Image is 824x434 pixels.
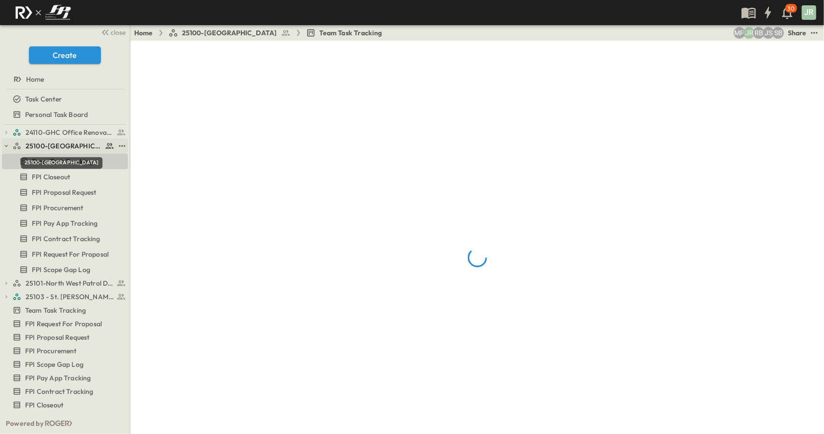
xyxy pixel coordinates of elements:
div: Jayden Ramirez (jramirez@fpibuilders.com) [743,27,755,39]
span: FPI Contract Tracking [25,387,94,396]
a: Team Task Tracking [2,155,126,168]
a: Home [2,72,126,86]
div: FPI Procurementtest [2,343,128,359]
div: FPI Scope Gap Logtest [2,357,128,372]
a: FPI Pay App Tracking [2,371,126,385]
a: Team Task Tracking [306,28,382,38]
div: FPI Contract Trackingtest [2,384,128,399]
a: Team Task Tracking [2,304,126,317]
a: 24110-GHC Office Renovations [13,126,126,139]
a: 25100-[GEOGRAPHIC_DATA] [168,28,291,38]
a: FPI Procurement [2,201,126,215]
div: Monica Pruteanu (mpruteanu@fpibuilders.com) [734,27,745,39]
span: FPI Proposal Request [32,188,96,197]
span: Personal Task Board [25,110,88,119]
span: FPI Closeout [32,172,70,182]
span: Task Center [25,94,62,104]
div: 25103 - St. [PERSON_NAME] Phase 2test [2,289,128,304]
span: 25103 - St. [PERSON_NAME] Phase 2 [26,292,114,302]
span: FPI Pay App Tracking [25,373,91,383]
a: FPI Proposal Request [2,186,126,199]
img: c8d7d1ed905e502e8f77bf7063faec64e13b34fdb1f2bdd94b0e311fc34f8000.png [12,2,74,23]
a: FPI Pay App Tracking [2,217,126,230]
div: Share [788,28,807,38]
span: 25100-[GEOGRAPHIC_DATA] [182,28,277,38]
button: test [116,140,128,152]
div: 25101-North West Patrol Divisiontest [2,275,128,291]
button: JR [801,4,817,21]
span: Home [26,74,44,84]
a: 25103 - St. [PERSON_NAME] Phase 2 [13,290,126,304]
span: FPI Request For Proposal [32,249,109,259]
span: 25101-North West Patrol Division [26,278,114,288]
p: 30 [788,5,795,13]
button: close [97,25,128,39]
span: Team Task Tracking [25,305,86,315]
div: JR [802,5,816,20]
span: Team Task Tracking [320,28,382,38]
span: FPI Procurement [32,203,84,213]
span: FPI Procurement [25,346,77,356]
a: FPI Scope Gap Log [2,263,126,276]
a: FPI Closeout [2,170,126,184]
span: FPI Request For Proposal [25,319,102,329]
div: Sterling Barnett (sterling@fpibuilders.com) [772,27,784,39]
a: FPI Request For Proposal [2,317,126,331]
span: 24110-GHC Office Renovations [26,128,114,137]
span: FPI Pay App Tracking [32,218,98,228]
div: 24110-GHC Office Renovationstest [2,125,128,140]
a: Task Center [2,92,126,106]
div: FPI Closeouttest [2,397,128,413]
div: FPI Closeouttest [2,169,128,185]
span: FPI Contract Tracking [32,234,100,244]
span: FPI Scope Gap Log [25,360,84,369]
a: FPI Closeout [2,398,126,412]
button: test [809,27,820,39]
div: FPI Procurementtest [2,200,128,216]
span: FPI Closeout [25,400,63,410]
div: FPI Contract Trackingtest [2,231,128,246]
nav: breadcrumbs [134,28,388,38]
button: Create [29,46,101,64]
a: FPI Request For Proposal [2,247,126,261]
div: FPI Scope Gap Logtest [2,262,128,277]
a: FPI Procurement [2,344,126,358]
a: 25100-Vanguard Prep School [13,139,114,153]
div: 25100-[GEOGRAPHIC_DATA] [21,157,102,169]
a: 25101-North West Patrol Division [13,276,126,290]
div: FPI Request For Proposaltest [2,246,128,262]
a: Personal Task Board [2,108,126,121]
div: Regina Barnett (rbarnett@fpibuilders.com) [753,27,765,39]
div: FPI Pay App Trackingtest [2,370,128,386]
a: FPI Proposal Request [2,331,126,344]
div: FPI Pay App Trackingtest [2,216,128,231]
div: Jesse Sullivan (jsullivan@fpibuilders.com) [763,27,774,39]
a: FPI Contract Tracking [2,385,126,398]
div: Personal Task Boardtest [2,107,128,122]
span: close [111,28,126,37]
div: FPI Proposal Requesttest [2,185,128,200]
div: Team Task Trackingtest [2,154,128,169]
div: FPI Request For Proposaltest [2,316,128,332]
a: Home [134,28,153,38]
div: FPI Proposal Requesttest [2,330,128,345]
a: FPI Contract Tracking [2,232,126,246]
a: FPI Scope Gap Log [2,358,126,371]
div: 25100-Vanguard Prep Schooltest [2,138,128,154]
span: 25100-Vanguard Prep School [26,141,102,151]
span: FPI Scope Gap Log [32,265,90,275]
span: FPI Proposal Request [25,333,89,342]
div: Team Task Trackingtest [2,303,128,318]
